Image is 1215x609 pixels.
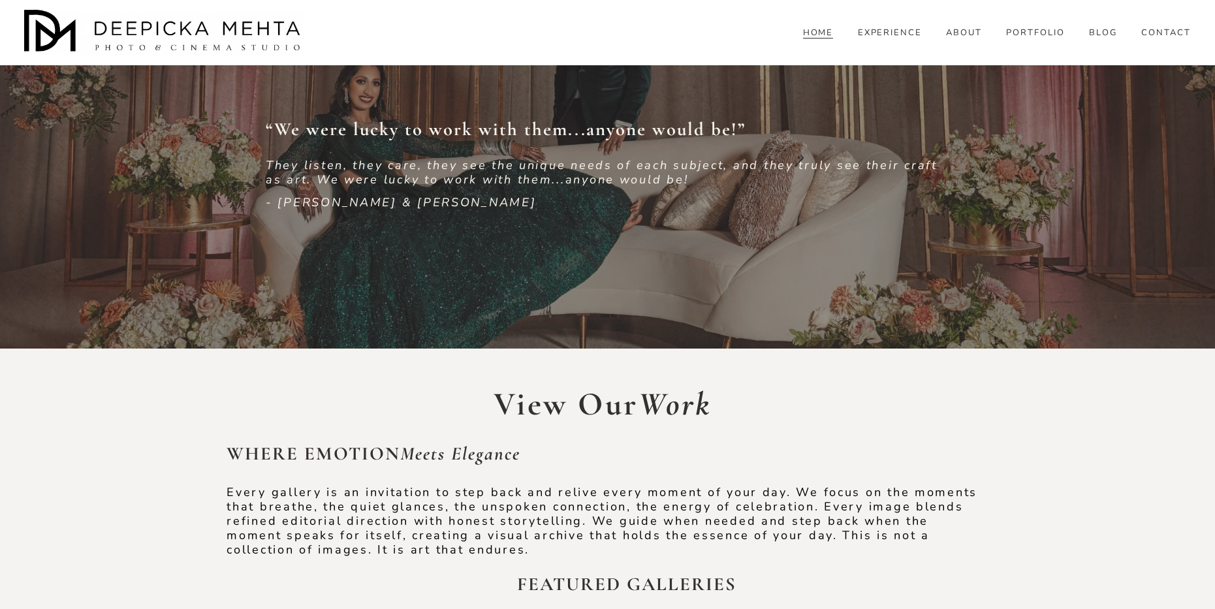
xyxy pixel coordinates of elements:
em: They listen, they care, they see the unique needs of each subject, and they truly see their craft... [266,157,943,187]
em: - [PERSON_NAME] & [PERSON_NAME] [266,195,537,210]
img: Austin Wedding Photographer - Deepicka Mehta Photography &amp; Cinematography [24,10,305,55]
a: folder dropdown [1089,27,1117,39]
strong: View Our [494,384,712,424]
a: HOME [803,27,834,39]
a: CONTACT [1141,27,1191,39]
em: Meets Elegance [400,443,520,465]
strong: WHERE EMOTION [227,443,520,465]
strong: “We were lucky to work with them...anyone would be!” [266,118,746,140]
a: EXPERIENCE [858,27,923,39]
span: BLOG [1089,28,1117,39]
p: Every gallery is an invitation to step back and relive every moment of your day. We focus on the ... [227,486,988,557]
a: PORTFOLIO [1006,27,1065,39]
strong: FEATURED GALLERIES [517,573,736,595]
a: ABOUT [946,27,982,39]
em: Work [639,384,712,424]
